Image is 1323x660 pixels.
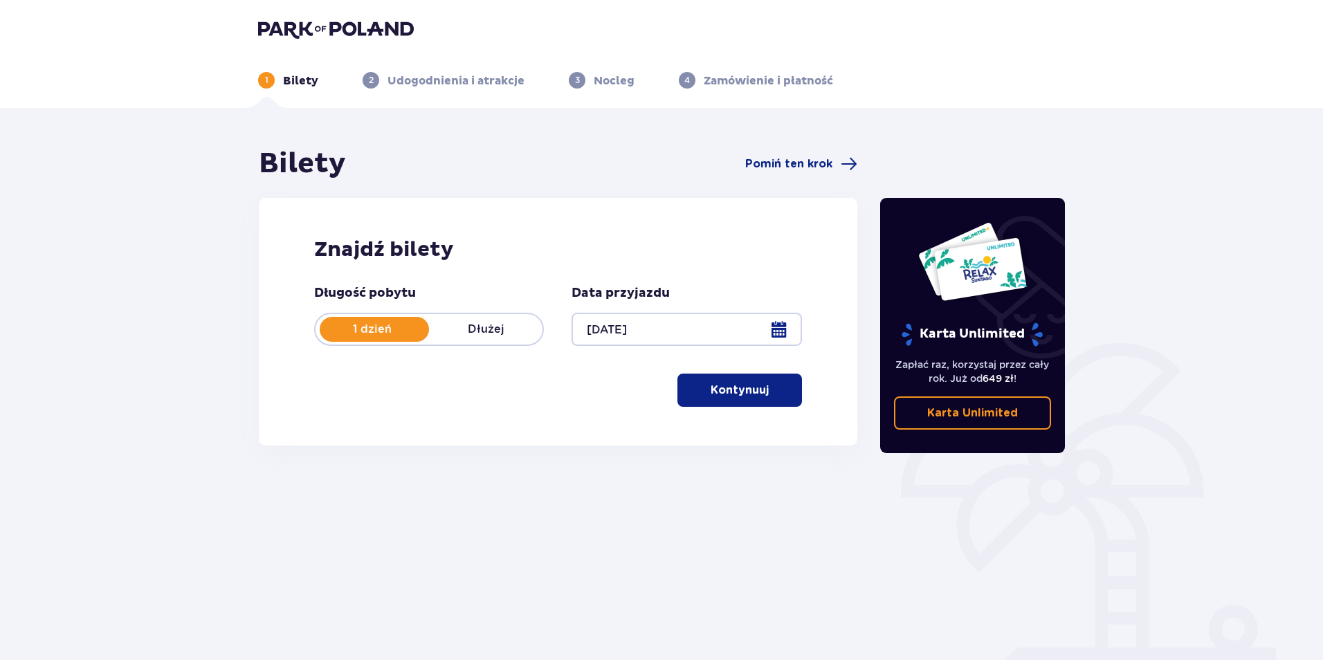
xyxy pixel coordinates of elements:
p: 4 [684,74,690,86]
img: Dwie karty całoroczne do Suntago z napisem 'UNLIMITED RELAX', na białym tle z tropikalnymi liśćmi... [918,221,1028,302]
p: Nocleg [594,73,635,89]
button: Kontynuuj [677,374,802,407]
p: Dłużej [429,322,542,337]
div: 1Bilety [258,72,318,89]
a: Pomiń ten krok [745,156,857,172]
span: 649 zł [983,373,1014,384]
a: Karta Unlimited [894,396,1052,430]
p: Karta Unlimited [900,322,1044,347]
p: Udogodnienia i atrakcje [387,73,524,89]
p: Długość pobytu [314,285,416,302]
p: Zapłać raz, korzystaj przez cały rok. Już od ! [894,358,1052,385]
div: 3Nocleg [569,72,635,89]
span: Pomiń ten krok [745,156,832,172]
img: Park of Poland logo [258,19,414,39]
div: 4Zamówienie i płatność [679,72,833,89]
p: Data przyjazdu [572,285,670,302]
h2: Znajdź bilety [314,237,802,263]
p: 2 [369,74,374,86]
p: 1 dzień [316,322,429,337]
p: Zamówienie i płatność [704,73,833,89]
p: Kontynuuj [711,383,769,398]
p: Karta Unlimited [927,405,1018,421]
p: 1 [265,74,268,86]
p: Bilety [283,73,318,89]
div: 2Udogodnienia i atrakcje [363,72,524,89]
p: 3 [575,74,580,86]
h1: Bilety [259,147,346,181]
